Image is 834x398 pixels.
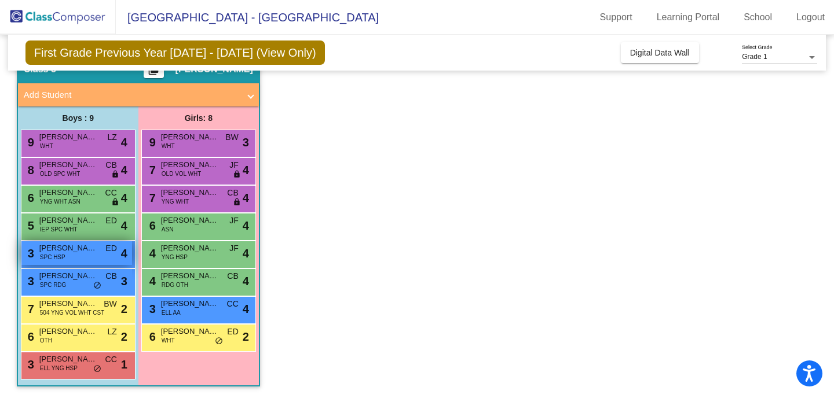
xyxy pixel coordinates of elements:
[243,300,249,318] span: 4
[25,164,34,176] span: 8
[233,170,241,179] span: lock
[111,170,119,179] span: lock
[161,298,219,309] span: [PERSON_NAME]
[40,308,105,317] span: 504 YNG VOL WHT CST
[162,225,174,234] span: ASN
[787,8,834,27] a: Logout
[162,281,188,289] span: RDG OTH
[227,187,238,199] span: CB
[25,275,34,288] span: 3
[243,217,249,234] span: 4
[104,298,117,310] span: BW
[147,136,156,149] span: 9
[734,8,781,27] a: School
[105,159,116,171] span: CB
[40,197,81,206] span: YNG WHT ASN
[39,353,97,365] span: [PERSON_NAME]
[161,326,219,337] span: [PERSON_NAME]
[162,169,202,178] span: OLD VOL WHT
[243,161,249,179] span: 4
[161,242,219,254] span: [PERSON_NAME]
[40,142,53,150] span: WHT
[630,48,690,57] span: Digital Data Wall
[121,245,127,262] span: 4
[227,298,239,310] span: CC
[121,217,127,234] span: 4
[147,191,156,204] span: 7
[144,61,164,78] button: Print Students Details
[25,330,34,343] span: 6
[121,272,127,290] span: 3
[147,275,156,288] span: 4
[105,215,116,227] span: ED
[215,337,223,346] span: do_not_disturb_alt
[161,215,219,226] span: [PERSON_NAME]
[138,106,259,130] div: Girls: 8
[243,245,249,262] span: 4
[621,42,699,63] button: Digital Data Wall
[227,326,238,338] span: ED
[742,53,767,61] span: Grade 1
[40,364,78,373] span: ELL YNG HSP
[25,219,34,232] span: 5
[105,270,116,282] span: CB
[162,336,175,345] span: WHT
[116,8,379,27] span: [GEOGRAPHIC_DATA] - [GEOGRAPHIC_DATA]
[161,159,219,171] span: [PERSON_NAME]
[229,215,239,227] span: JF
[229,242,239,255] span: JF
[25,303,34,315] span: 7
[162,253,188,261] span: YNG HSP
[39,215,97,226] span: [PERSON_NAME]
[648,8,729,27] a: Learning Portal
[25,136,34,149] span: 9
[39,326,97,337] span: [PERSON_NAME]
[121,328,127,345] span: 2
[111,198,119,207] span: lock
[147,64,160,80] mat-icon: picture_as_pdf
[147,330,156,343] span: 6
[105,187,117,199] span: CC
[233,198,241,207] span: lock
[161,187,219,198] span: [PERSON_NAME]
[39,298,97,309] span: [PERSON_NAME]
[121,134,127,151] span: 4
[591,8,642,27] a: Support
[162,197,189,206] span: YNG WHT
[25,40,325,65] span: First Grade Previous Year [DATE] - [DATE] (View Only)
[40,253,65,261] span: SPC HSP
[147,303,156,315] span: 3
[162,142,175,150] span: WHT
[107,131,116,143] span: LZ
[25,247,34,260] span: 3
[147,164,156,176] span: 7
[147,247,156,260] span: 4
[40,169,80,178] span: OLD SPC WHT
[93,364,101,374] span: do_not_disturb_alt
[105,353,117,366] span: CC
[162,308,181,317] span: ELL AA
[18,83,259,106] mat-expansion-panel-header: Add Student
[243,272,249,290] span: 4
[225,131,239,143] span: BW
[121,356,127,373] span: 1
[105,242,116,255] span: ED
[147,219,156,232] span: 6
[40,225,78,234] span: IEP SPC WHT
[40,336,52,345] span: OTH
[39,131,97,143] span: [PERSON_NAME]
[227,270,238,282] span: CB
[25,191,34,204] span: 6
[25,358,34,371] span: 3
[243,134,249,151] span: 3
[18,106,138,130] div: Boys : 9
[24,89,239,102] mat-panel-title: Add Student
[243,328,249,345] span: 2
[40,281,67,289] span: SPC RDG
[107,326,116,338] span: LZ
[39,242,97,254] span: [PERSON_NAME]
[229,159,239,171] span: JF
[161,131,219,143] span: [PERSON_NAME]
[93,281,101,290] span: do_not_disturb_alt
[121,300,127,318] span: 2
